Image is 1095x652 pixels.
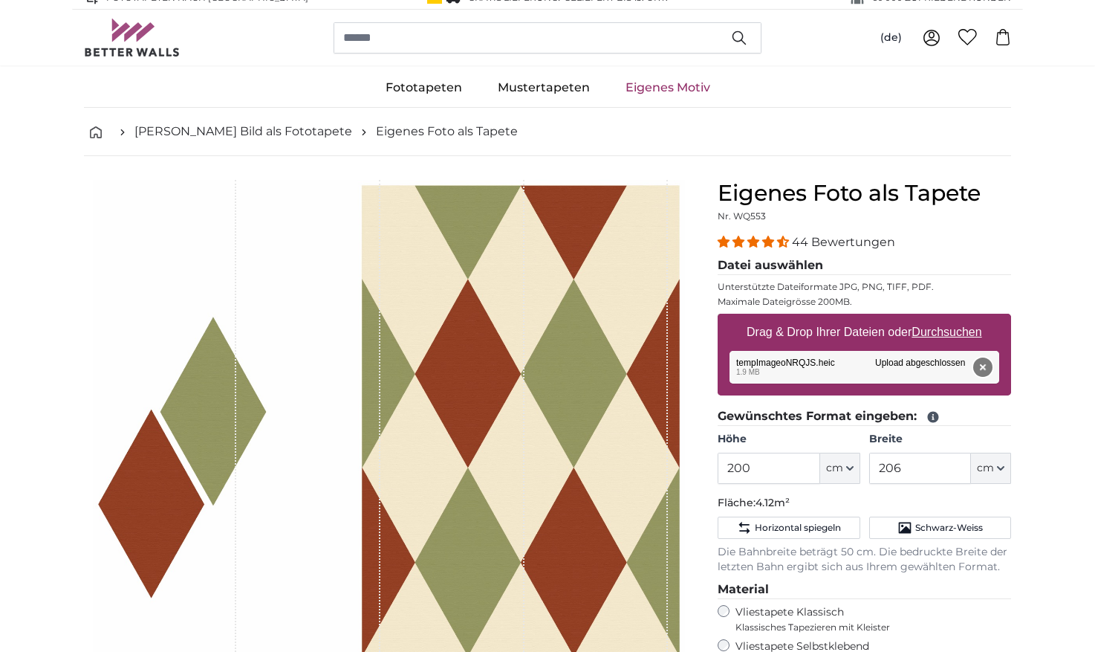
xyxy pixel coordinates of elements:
p: Maximale Dateigrösse 200MB. [718,296,1011,308]
button: Horizontal spiegeln [718,517,860,539]
button: Schwarz-Weiss [869,517,1011,539]
span: Schwarz-Weiss [915,522,983,534]
label: Breite [869,432,1011,447]
p: Fläche: [718,496,1011,511]
a: Fototapeten [368,68,480,107]
span: Klassisches Tapezieren mit Kleister [735,622,998,633]
button: cm [971,453,1011,484]
span: Horizontal spiegeln [755,522,841,534]
p: Die Bahnbreite beträgt 50 cm. Die bedruckte Breite der letzten Bahn ergibt sich aus Ihrem gewählt... [718,545,1011,575]
label: Vliestapete Klassisch [735,605,998,633]
span: 4.12m² [756,496,790,509]
a: Eigenes Motiv [608,68,728,107]
span: cm [826,461,843,476]
span: Nr. WQ553 [718,210,766,222]
a: [PERSON_NAME] Bild als Fototapete [134,123,352,141]
span: 44 Bewertungen [792,235,895,249]
u: Durchsuchen [912,326,982,338]
button: (de) [868,25,914,51]
img: Betterwalls [84,19,181,57]
a: Eigenes Foto als Tapete [376,123,518,141]
nav: breadcrumbs [84,108,1011,156]
legend: Gewünschtes Format eingeben: [718,407,1011,426]
span: 4.34 stars [718,235,792,249]
button: cm [820,453,860,484]
label: Drag & Drop Ihrer Dateien oder [741,317,988,347]
label: Höhe [718,432,860,447]
legend: Datei auswählen [718,256,1011,275]
a: Mustertapeten [480,68,608,107]
span: cm [977,461,994,476]
h1: Eigenes Foto als Tapete [718,180,1011,207]
p: Unterstützte Dateiformate JPG, PNG, TIFF, PDF. [718,281,1011,293]
legend: Material [718,581,1011,599]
